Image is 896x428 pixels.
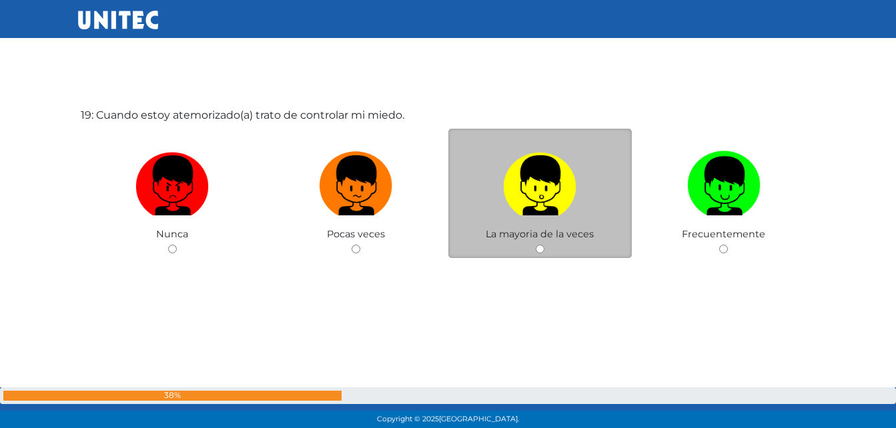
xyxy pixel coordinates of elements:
[682,228,765,240] span: Frecuentemente
[3,391,342,401] div: 38%
[78,11,158,29] img: UNITEC
[439,415,519,423] span: [GEOGRAPHIC_DATA].
[687,146,761,216] img: Frecuentemente
[486,228,594,240] span: La mayoria de la veces
[135,146,209,216] img: Nunca
[503,146,576,216] img: La mayoria de la veces
[327,228,385,240] span: Pocas veces
[81,107,404,123] label: 19: Cuando estoy atemorizado(a) trato de controlar mi miedo.
[156,228,188,240] span: Nunca
[320,146,393,216] img: Pocas veces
